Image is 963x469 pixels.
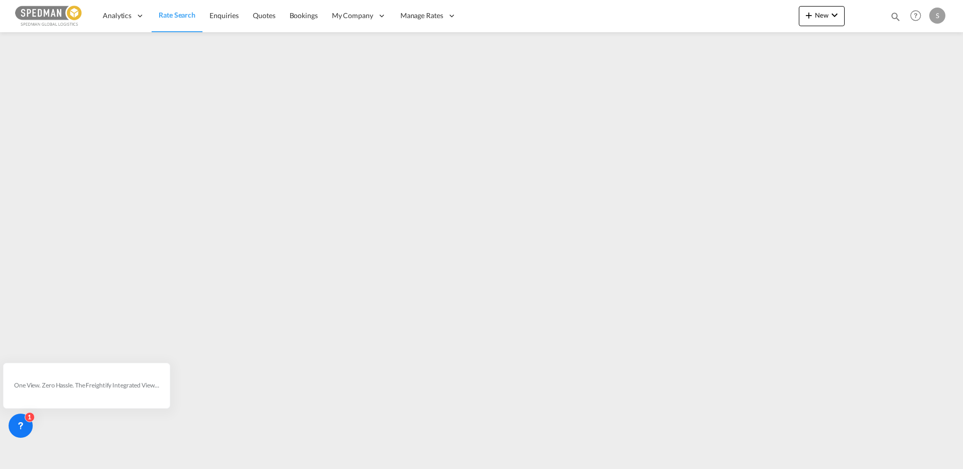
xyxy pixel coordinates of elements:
span: Bookings [290,11,318,20]
md-icon: icon-plus 400-fg [803,9,815,21]
div: S [929,8,945,24]
div: Help [907,7,929,25]
img: c12ca350ff1b11efb6b291369744d907.png [15,5,83,27]
span: Quotes [253,11,275,20]
span: My Company [332,11,373,21]
span: Analytics [103,11,131,21]
span: Manage Rates [400,11,443,21]
span: Help [907,7,924,24]
div: icon-magnify [890,11,901,26]
md-icon: icon-magnify [890,11,901,22]
span: New [803,11,841,19]
button: icon-plus 400-fgNewicon-chevron-down [799,6,845,26]
md-icon: icon-chevron-down [829,9,841,21]
span: Enquiries [210,11,239,20]
span: Rate Search [159,11,195,19]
